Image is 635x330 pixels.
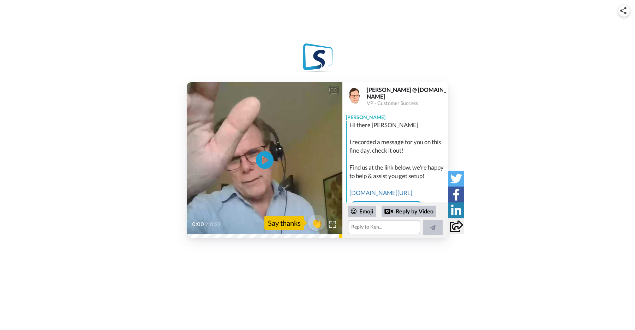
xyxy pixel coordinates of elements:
[349,201,424,216] a: Welcome On Board!
[210,220,222,229] span: 0:22
[308,217,325,229] span: 👏
[348,206,376,217] div: Emoji
[206,220,208,229] span: /
[349,121,447,197] div: Hi there [PERSON_NAME] I recorded a message for you on this fine day, check it out! Find us at th...
[384,207,393,216] div: Reply by Video
[264,216,304,230] div: Say thanks
[367,86,448,100] div: [PERSON_NAME] @ [DOMAIN_NAME]
[367,100,448,106] div: VP - Customer Success
[349,189,412,196] a: [DOMAIN_NAME][URL]
[329,221,336,228] img: Full screen
[302,43,333,72] img: StealthSeminar logo
[329,87,338,94] div: CC
[192,220,204,229] span: 0:00
[342,110,448,121] div: [PERSON_NAME]
[382,206,436,218] div: Reply by Video
[346,88,363,105] img: Profile Image
[308,215,325,231] button: 👏
[620,7,627,14] img: ic_share.svg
